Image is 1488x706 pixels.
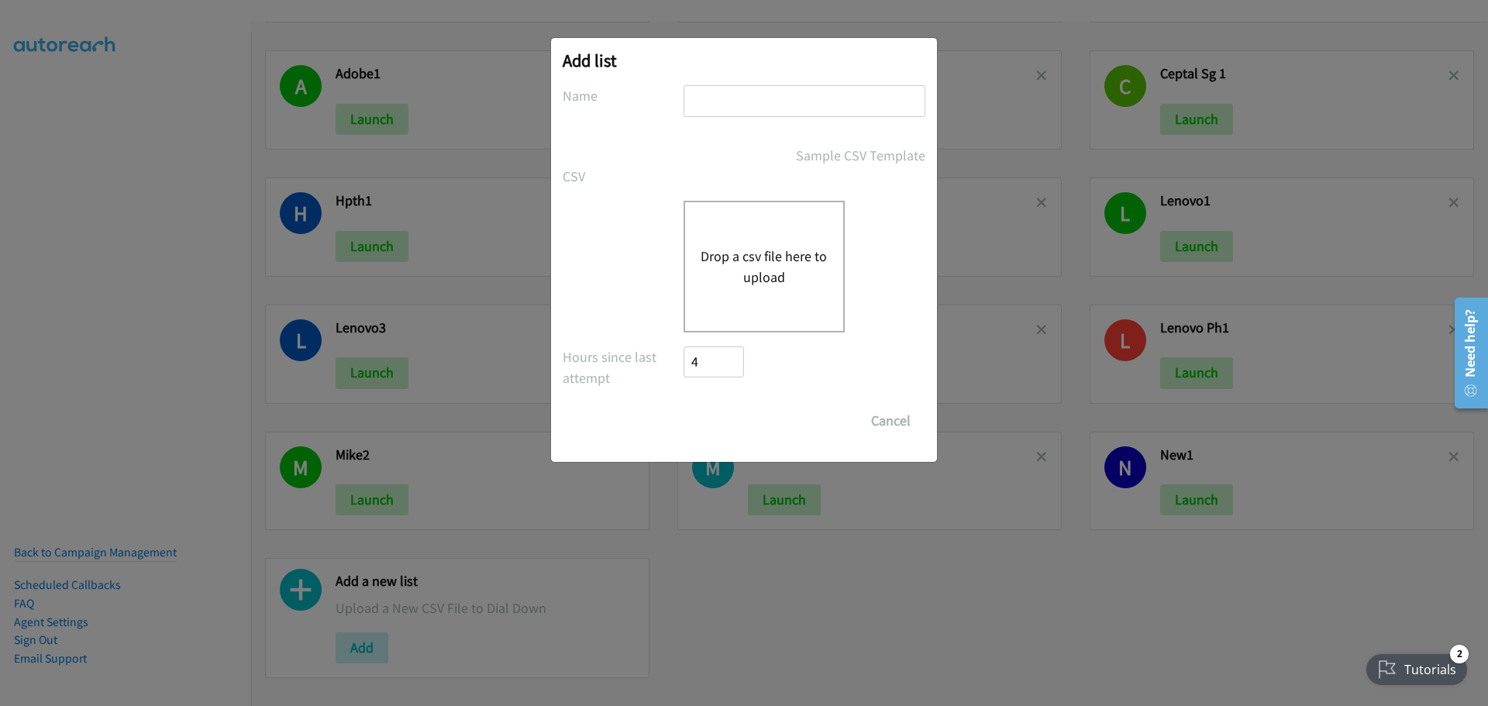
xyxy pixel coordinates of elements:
[1357,639,1476,694] iframe: Checklist
[701,246,828,288] button: Drop a csv file here to upload
[1443,291,1488,415] iframe: Resource Center
[563,166,684,187] label: CSV
[563,85,684,106] label: Name
[856,405,925,436] button: Cancel
[563,346,684,388] label: Hours since last attempt
[563,50,925,71] h2: Add list
[796,145,925,166] a: Sample CSV Template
